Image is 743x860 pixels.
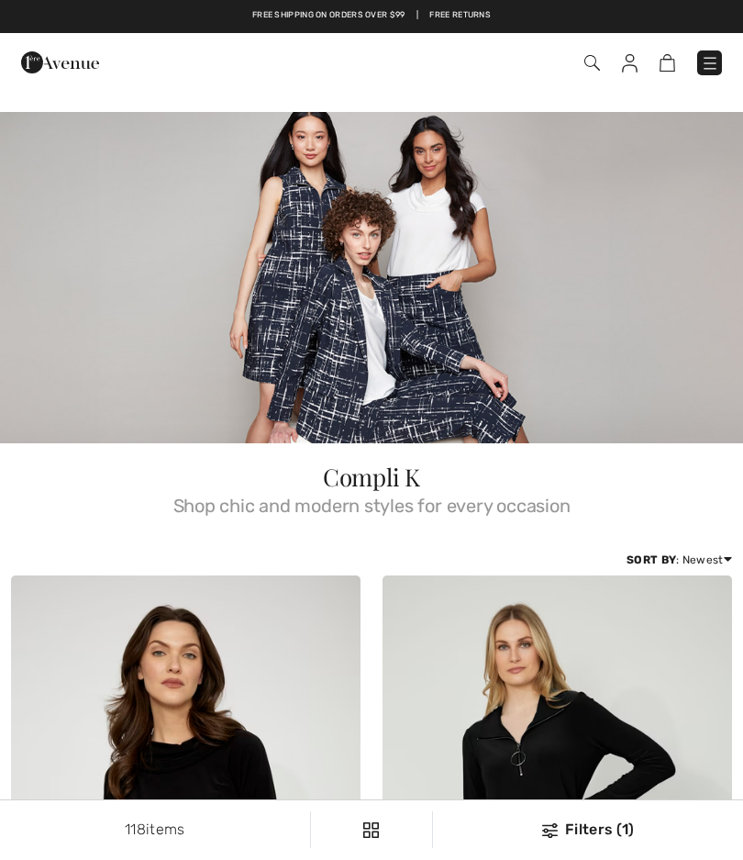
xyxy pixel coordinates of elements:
[627,553,676,566] strong: Sort By
[660,54,675,72] img: Shopping Bag
[363,822,379,838] img: Filters
[252,9,405,22] a: Free shipping on orders over $99
[584,55,600,71] img: Search
[429,9,491,22] a: Free Returns
[323,461,420,493] span: Compli K
[416,9,418,22] span: |
[701,54,719,73] img: Menu
[444,819,732,841] div: Filters (1)
[11,489,732,515] span: Shop chic and modern styles for every occasion
[125,821,146,838] span: 118
[542,823,558,838] img: Filters
[622,54,638,73] img: My Info
[21,52,99,70] a: 1ère Avenue
[627,552,732,568] div: : Newest
[21,44,99,81] img: 1ère Avenue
